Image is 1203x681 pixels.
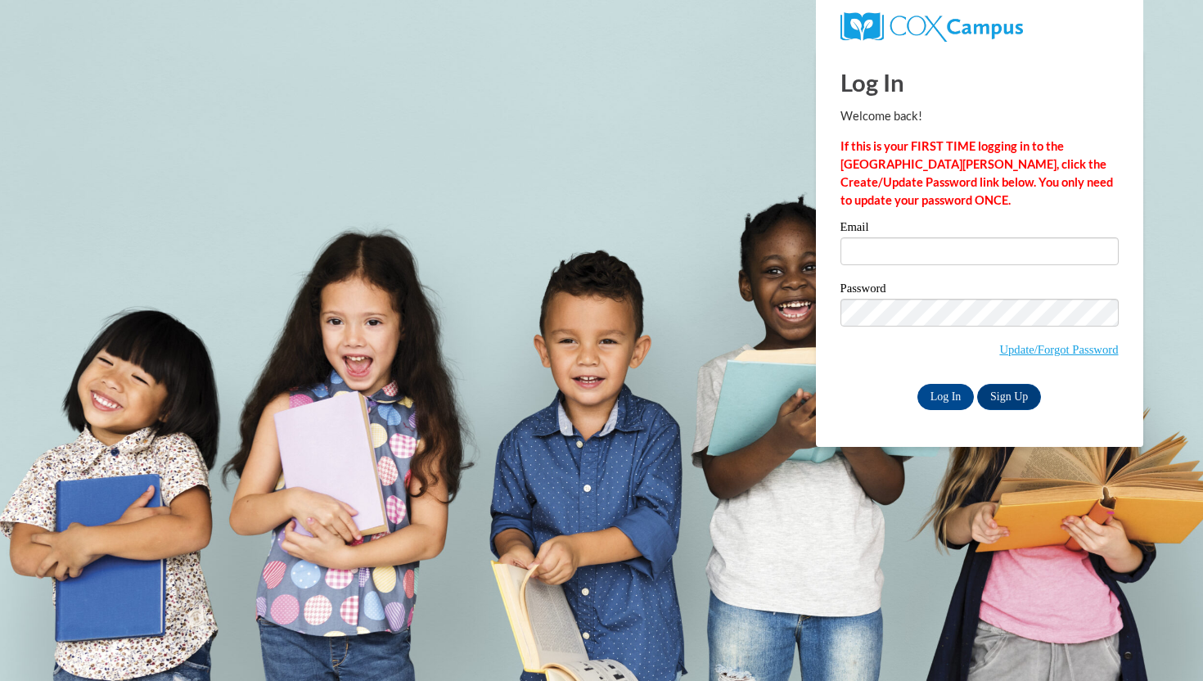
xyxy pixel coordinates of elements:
h1: Log In [840,65,1119,99]
a: Sign Up [977,384,1041,410]
label: Password [840,282,1119,299]
input: Log In [917,384,975,410]
a: Update/Forgot Password [999,343,1118,356]
img: COX Campus [840,12,1023,42]
label: Email [840,221,1119,237]
a: COX Campus [840,19,1023,33]
strong: If this is your FIRST TIME logging in to the [GEOGRAPHIC_DATA][PERSON_NAME], click the Create/Upd... [840,139,1113,207]
p: Welcome back! [840,107,1119,125]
